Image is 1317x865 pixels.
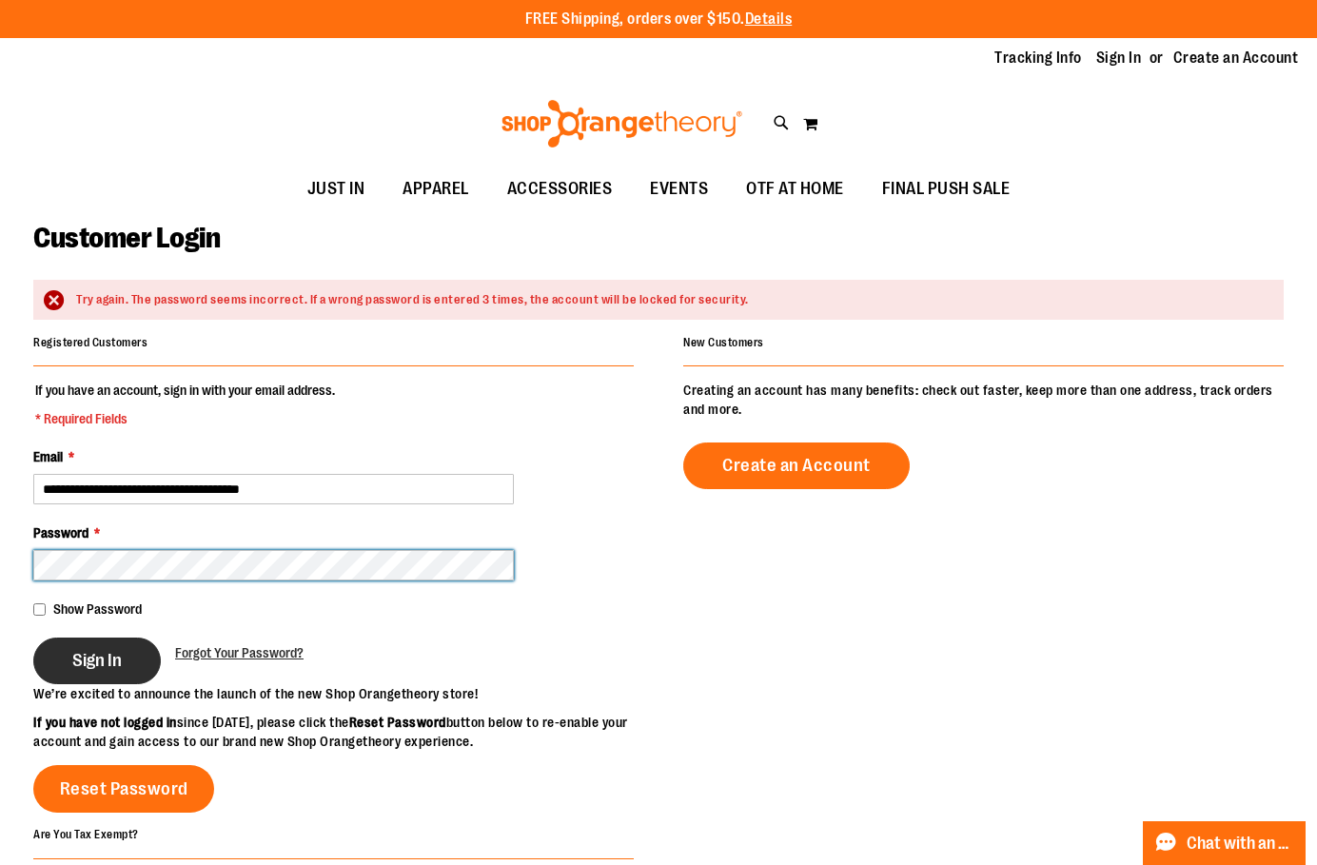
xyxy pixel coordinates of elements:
div: Try again. The password seems incorrect. If a wrong password is entered 3 times, the account will... [76,291,1265,309]
strong: Registered Customers [33,336,147,349]
button: Chat with an Expert [1143,821,1307,865]
a: Create an Account [683,442,910,489]
legend: If you have an account, sign in with your email address. [33,381,337,428]
p: FREE Shipping, orders over $150. [525,9,793,30]
span: Email [33,449,63,464]
span: EVENTS [650,167,708,210]
span: * Required Fields [35,409,335,428]
a: Create an Account [1173,48,1299,69]
p: Creating an account has many benefits: check out faster, keep more than one address, track orders... [683,381,1284,419]
span: APPAREL [403,167,469,210]
p: since [DATE], please click the button below to re-enable your account and gain access to our bran... [33,713,658,751]
span: Reset Password [60,778,188,799]
a: Reset Password [33,765,214,813]
p: We’re excited to announce the launch of the new Shop Orangetheory store! [33,684,658,703]
button: Sign In [33,638,161,684]
span: JUST IN [307,167,365,210]
span: Password [33,525,88,541]
a: Sign In [1096,48,1142,69]
span: Customer Login [33,222,220,254]
a: Details [745,10,793,28]
span: Sign In [72,650,122,671]
strong: New Customers [683,336,764,349]
img: Shop Orangetheory [499,100,745,147]
span: OTF AT HOME [746,167,844,210]
span: Create an Account [722,455,871,476]
span: Forgot Your Password? [175,645,304,660]
strong: If you have not logged in [33,715,177,730]
a: Forgot Your Password? [175,643,304,662]
strong: Are You Tax Exempt? [33,828,139,841]
span: Show Password [53,601,142,617]
span: ACCESSORIES [507,167,613,210]
span: FINAL PUSH SALE [882,167,1011,210]
span: Chat with an Expert [1187,835,1294,853]
a: Tracking Info [994,48,1082,69]
strong: Reset Password [349,715,446,730]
